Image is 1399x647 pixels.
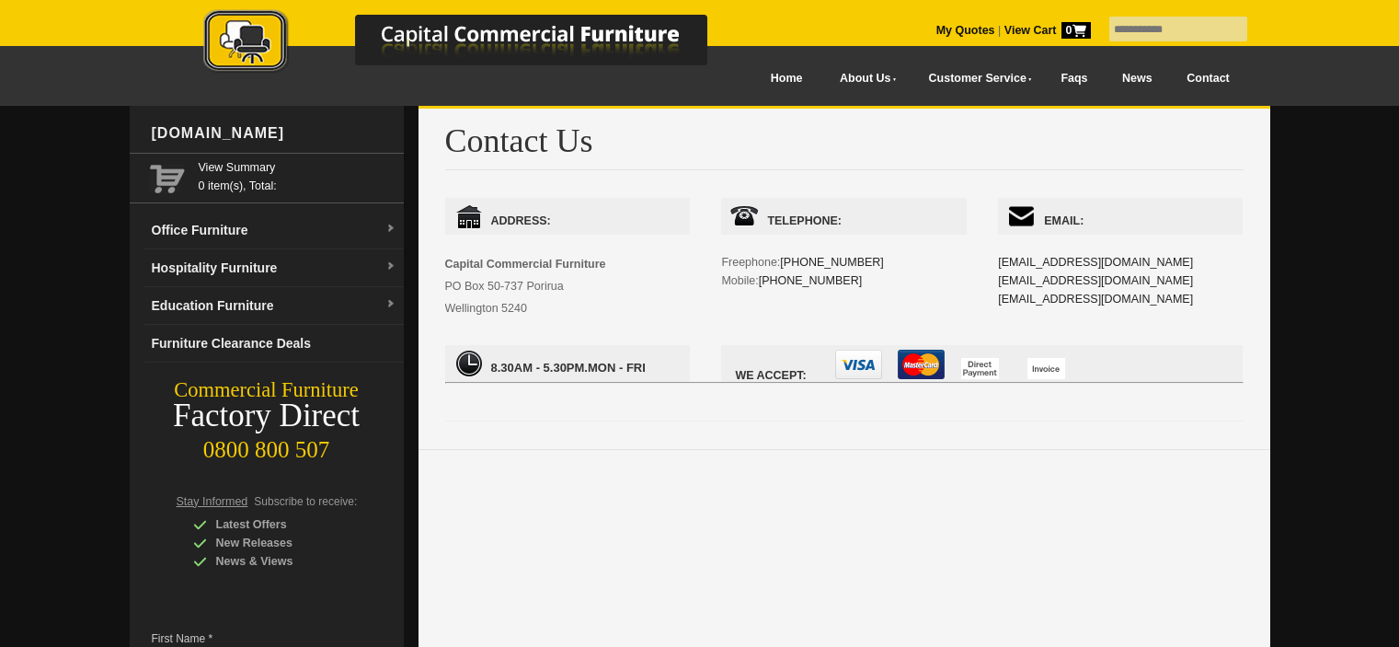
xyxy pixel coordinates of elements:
span: 8.30am - 5.30pm. [491,361,589,375]
span: Subscribe to receive: [254,495,357,508]
img: dropdown [385,224,396,235]
a: Office Furnituredropdown [144,212,404,249]
div: Freephone: Mobile: [721,198,966,327]
a: Contact [1169,58,1246,99]
a: Faqs [1044,58,1106,99]
strong: View Cart [1004,24,1091,37]
a: View Summary [199,158,396,177]
span: Stay Informed [177,495,248,508]
div: 0800 800 507 [130,428,404,463]
img: Capital Commercial Furniture Logo [153,9,797,76]
a: Education Furnituredropdown [144,287,404,325]
a: Capital Commercial Furniture Logo [153,9,797,82]
span: 0 [1061,22,1091,39]
img: visa [835,350,882,379]
span: Address: [445,198,690,235]
span: Telephone: [721,198,966,235]
span: 0 item(s), Total: [199,158,396,192]
div: Latest Offers [193,515,368,534]
img: dropdown [385,261,396,272]
div: News & Views [193,552,368,571]
a: Furniture Clearance Deals [144,325,404,363]
div: New Releases [193,534,368,552]
img: direct payment [961,358,999,379]
a: My Quotes [936,24,995,37]
a: Hospitality Furnituredropdown [144,249,404,287]
img: invoice [1027,358,1065,379]
a: About Us [820,58,908,99]
a: [EMAIL_ADDRESS][DOMAIN_NAME] [998,274,1193,287]
div: [DOMAIN_NAME] [144,106,404,161]
span: Email: [998,198,1243,235]
div: Commercial Furniture [130,377,404,403]
strong: Capital Commercial Furniture [445,258,606,271]
h1: Contact Us [445,123,1244,170]
a: [PHONE_NUMBER] [759,274,863,287]
span: Mon - Fri [445,345,690,382]
a: Customer Service [908,58,1043,99]
img: dropdown [385,299,396,310]
a: [EMAIL_ADDRESS][DOMAIN_NAME] [998,256,1193,269]
a: View Cart0 [1001,24,1090,37]
a: News [1105,58,1169,99]
a: [PHONE_NUMBER] [780,256,884,269]
span: We accept: [721,345,1243,382]
a: [EMAIL_ADDRESS][DOMAIN_NAME] [998,293,1193,306]
img: mastercard [898,350,945,379]
span: PO Box 50-737 Porirua Wellington 5240 [445,258,606,315]
div: Factory Direct [130,403,404,429]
